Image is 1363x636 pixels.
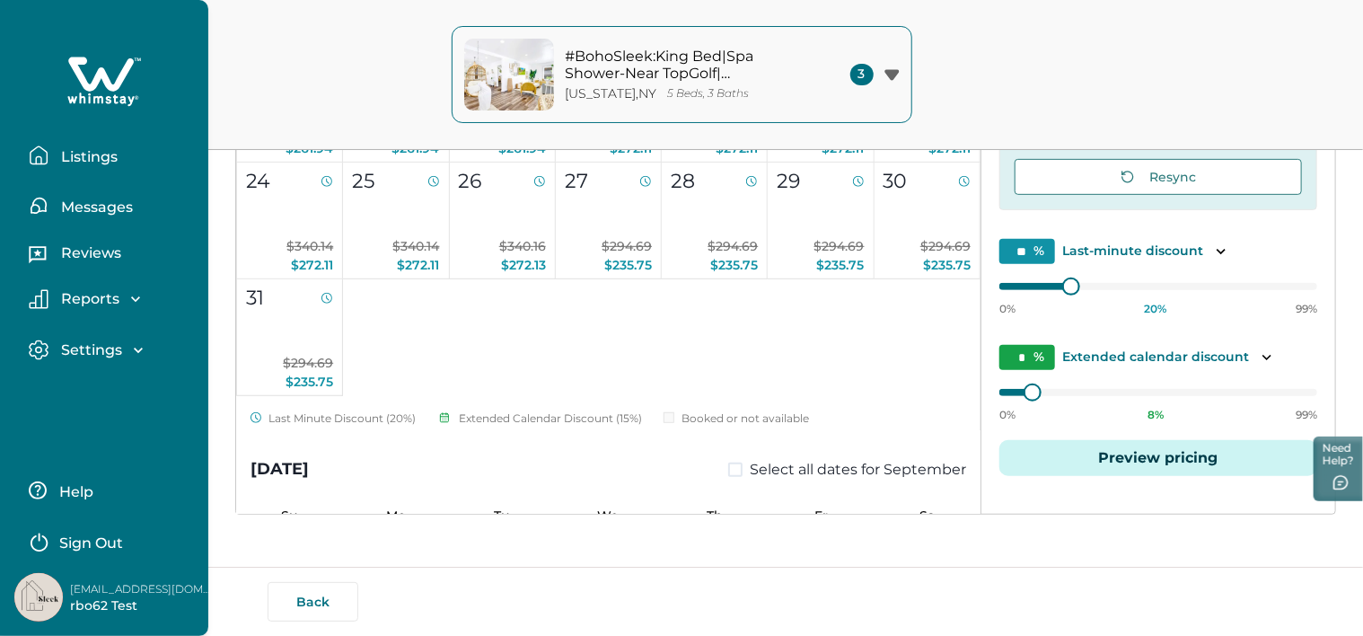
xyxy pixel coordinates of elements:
[352,166,374,196] p: 25
[59,534,123,552] p: Sign Out
[708,238,758,254] span: $294.69
[999,302,1016,316] p: 0%
[29,523,188,559] button: Sign Out
[814,238,865,254] span: $294.69
[393,238,440,254] span: $340.14
[236,508,342,524] p: Su
[29,340,194,360] button: Settings
[875,508,980,524] p: Sa
[29,289,194,309] button: Reports
[1296,302,1317,316] p: 99%
[343,163,449,279] button: 25$340.14$272.11
[1145,302,1167,316] p: 20 %
[450,163,556,279] button: 26$340.16$272.13
[884,166,908,196] p: 30
[768,163,874,279] button: 29$294.69$235.75
[923,257,971,273] span: $235.75
[662,163,768,279] button: 28$294.69$235.75
[777,166,800,196] p: 29
[817,257,865,273] span: $235.75
[54,483,93,501] p: Help
[56,199,133,216] p: Messages
[566,86,657,102] p: [US_STATE] , NY
[556,163,662,279] button: 27$294.69$235.75
[1210,241,1232,262] button: Toggle description
[501,257,546,273] span: $272.13
[602,238,652,254] span: $294.69
[449,508,555,524] p: Tu
[398,257,440,273] span: $272.11
[56,148,118,166] p: Listings
[437,411,642,427] div: Extended Calendar Discount (15%)
[662,508,768,524] p: Th
[1015,159,1302,195] button: Resync
[283,355,333,371] span: $294.69
[671,166,695,196] p: 28
[668,87,750,101] p: 5 Beds, 3 Baths
[999,408,1016,422] p: 0%
[56,290,119,308] p: Reports
[768,508,874,524] p: Fr
[750,459,966,481] span: Select all dates for September
[56,244,121,262] p: Reviews
[246,283,264,313] p: 31
[1256,347,1278,368] button: Toggle description
[710,257,758,273] span: $235.75
[70,597,214,615] p: rbo62 Test
[664,411,809,427] div: Booked or not available
[875,163,980,279] button: 30$294.69$235.75
[1062,243,1203,261] p: Last-minute discount
[1062,349,1249,367] p: Extended calendar discount
[604,257,652,273] span: $235.75
[29,137,194,173] button: Listings
[1296,408,1317,422] p: 99%
[237,279,343,396] button: 31$294.69$235.75
[56,341,122,359] p: Settings
[246,166,270,196] p: 24
[268,582,358,622] button: Back
[920,238,971,254] span: $294.69
[286,374,333,390] span: $235.75
[342,508,448,524] p: Mo
[29,238,194,274] button: Reviews
[14,573,63,622] img: Whimstay Host
[999,440,1317,476] button: Preview pricing
[464,39,554,110] img: property-cover
[251,411,416,427] div: Last Minute Discount (20%)
[251,457,309,481] div: [DATE]
[566,48,808,83] p: #BohoSleek:King Bed|Spa Shower-Near TopGolf|[GEOGRAPHIC_DATA]
[286,238,333,254] span: $340.14
[29,473,188,508] button: Help
[1148,408,1164,422] p: 8 %
[499,238,546,254] span: $340.16
[70,580,214,598] p: [EMAIL_ADDRESS][DOMAIN_NAME]
[565,166,588,196] p: 27
[555,508,661,524] p: We
[237,163,343,279] button: 24$340.14$272.11
[850,64,874,85] span: 3
[29,188,194,224] button: Messages
[459,166,482,196] p: 26
[452,26,912,123] button: property-cover#BohoSleek:King Bed|Spa Shower-Near TopGolf|[GEOGRAPHIC_DATA][US_STATE],NY5 Beds, 3...
[291,257,333,273] span: $272.11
